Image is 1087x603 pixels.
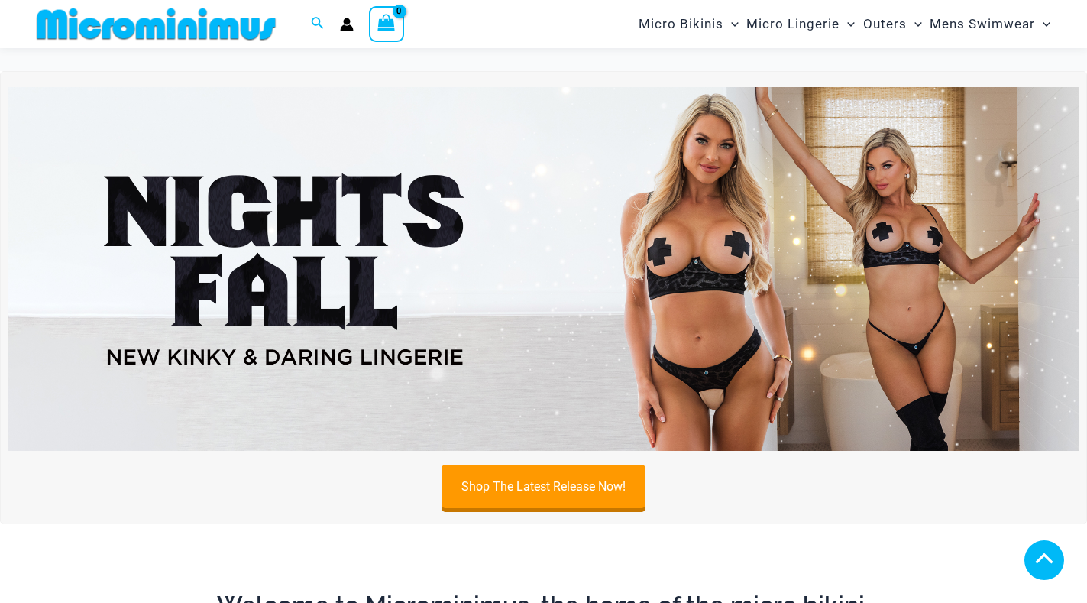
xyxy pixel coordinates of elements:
span: Micro Lingerie [746,5,840,44]
img: MM SHOP LOGO FLAT [31,7,282,41]
nav: Site Navigation [632,2,1056,46]
a: Shop The Latest Release Now! [442,465,645,508]
a: Mens SwimwearMenu ToggleMenu Toggle [926,5,1054,44]
span: Outers [863,5,907,44]
span: Menu Toggle [1035,5,1050,44]
a: View Shopping Cart, empty [369,6,404,41]
a: Search icon link [311,15,325,34]
img: Night's Fall Silver Leopard Pack [8,87,1079,451]
span: Menu Toggle [907,5,922,44]
span: Menu Toggle [723,5,739,44]
a: Micro LingerieMenu ToggleMenu Toggle [742,5,859,44]
span: Mens Swimwear [930,5,1035,44]
span: Menu Toggle [840,5,855,44]
a: Account icon link [340,18,354,31]
a: OutersMenu ToggleMenu Toggle [859,5,926,44]
a: Micro BikinisMenu ToggleMenu Toggle [635,5,742,44]
span: Micro Bikinis [639,5,723,44]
